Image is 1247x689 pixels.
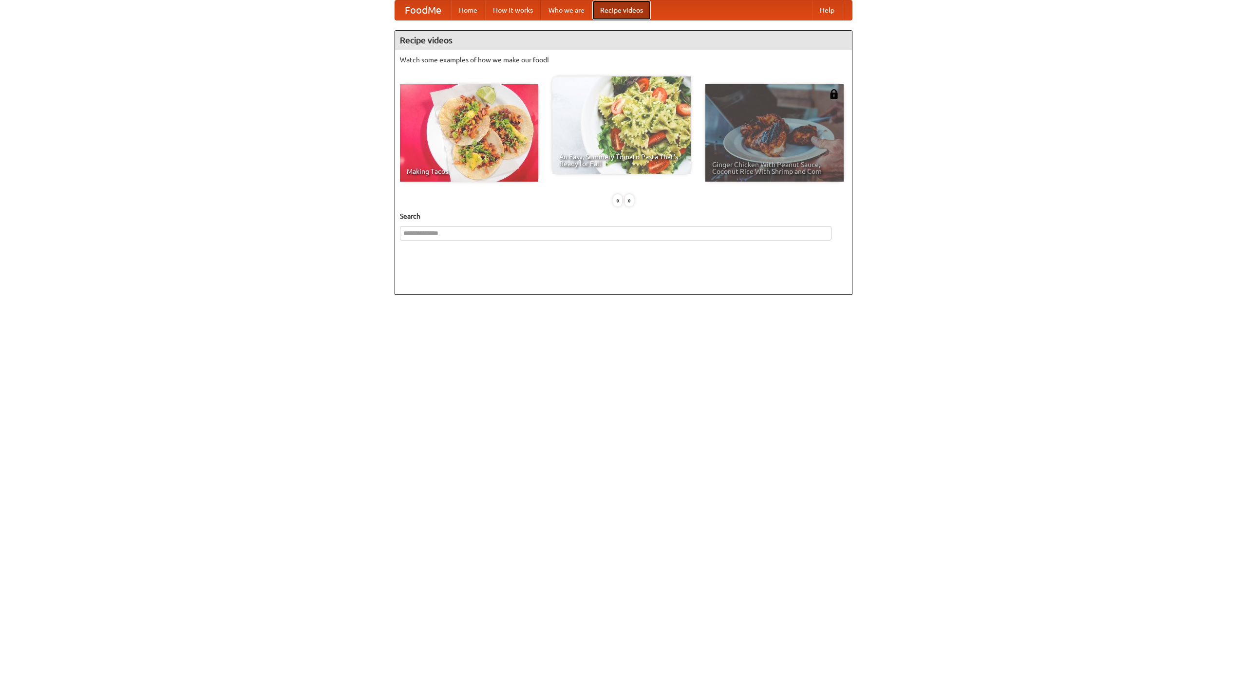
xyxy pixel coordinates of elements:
span: Making Tacos [407,168,531,175]
div: « [613,194,622,206]
a: How it works [485,0,541,20]
a: Making Tacos [400,84,538,182]
a: FoodMe [395,0,451,20]
img: 483408.png [829,89,839,99]
a: Home [451,0,485,20]
a: Recipe videos [592,0,651,20]
h5: Search [400,211,847,221]
a: Help [812,0,842,20]
span: An Easy, Summery Tomato Pasta That's Ready for Fall [559,153,684,167]
div: » [625,194,634,206]
a: An Easy, Summery Tomato Pasta That's Ready for Fall [552,76,691,174]
a: Who we are [541,0,592,20]
p: Watch some examples of how we make our food! [400,55,847,65]
h4: Recipe videos [395,31,852,50]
